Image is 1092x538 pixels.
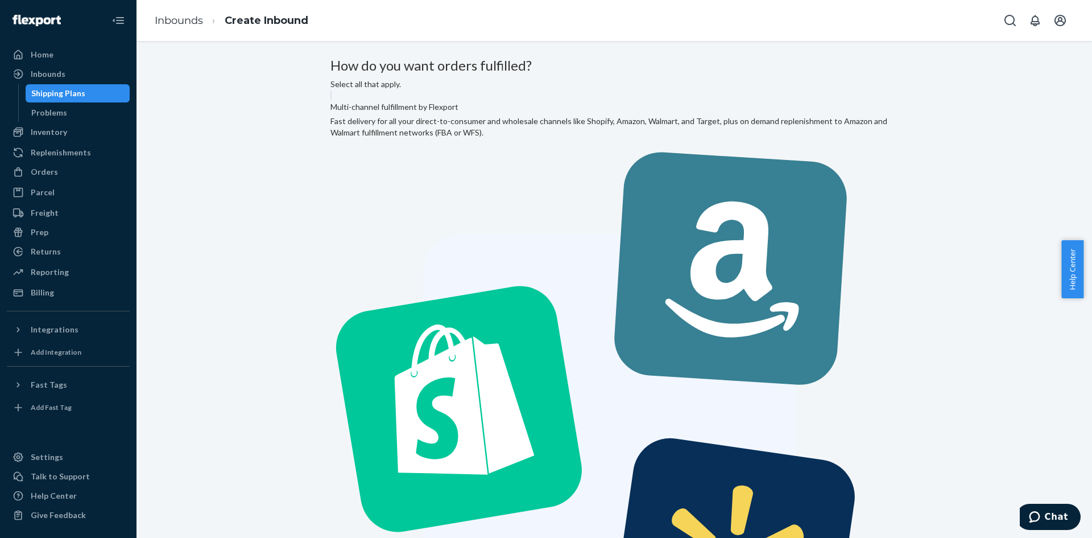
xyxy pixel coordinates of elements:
a: Settings [7,448,130,466]
div: Home [31,49,53,60]
div: Inventory [31,126,67,138]
div: Help Center [31,490,77,502]
label: Multi-channel fulfillment by Flexport [330,101,458,113]
a: Add Fast Tag [7,399,130,417]
a: Parcel [7,183,130,202]
button: Open notifications [1024,9,1046,32]
div: Add Integration [31,347,81,357]
div: Add Fast Tag [31,403,72,412]
a: Prep [7,223,130,241]
div: Parcel [31,187,55,198]
a: Help Center [7,487,130,505]
a: Inbounds [155,14,203,27]
a: Freight [7,204,130,222]
div: Prep [31,227,48,238]
a: Replenishments [7,143,130,162]
button: Open account menu [1049,9,1072,32]
div: Replenishments [31,147,91,158]
a: Inbounds [7,65,130,83]
div: Settings [31,451,63,463]
div: Problems [31,107,67,118]
button: Close Navigation [107,9,130,32]
div: Freight [31,207,59,219]
div: Reporting [31,266,69,278]
iframe: Opens a widget where you can chat to one of our agents [1020,504,1081,532]
button: Open Search Box [999,9,1021,32]
button: Help Center [1061,240,1083,298]
div: Shipping Plans [31,88,85,99]
button: Talk to Support [7,467,130,486]
div: Fast Tags [31,379,67,391]
div: Returns [31,246,61,257]
a: Inventory [7,123,130,141]
a: Returns [7,243,130,261]
a: Home [7,46,130,64]
button: Integrations [7,321,130,339]
a: Shipping Plans [26,84,130,102]
button: Fast Tags [7,376,130,394]
a: Problems [26,104,130,122]
h3: How do you want orders fulfilled? [330,58,898,73]
div: Talk to Support [31,471,90,482]
div: Select all that apply. [330,79,898,90]
div: Fast delivery for all your direct-to-consumer and wholesale channels like Shopify, Amazon, Walmar... [330,116,898,138]
a: Billing [7,284,130,302]
div: Orders [31,166,58,178]
a: Orders [7,163,130,181]
a: Create Inbound [225,14,308,27]
img: Flexport logo [13,15,61,26]
ol: breadcrumbs [146,4,317,38]
button: Give Feedback [7,506,130,524]
div: Integrations [31,324,78,335]
div: Give Feedback [31,510,86,521]
div: Billing [31,287,54,298]
div: Inbounds [31,68,65,80]
a: Reporting [7,263,130,281]
a: Add Integration [7,343,130,362]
